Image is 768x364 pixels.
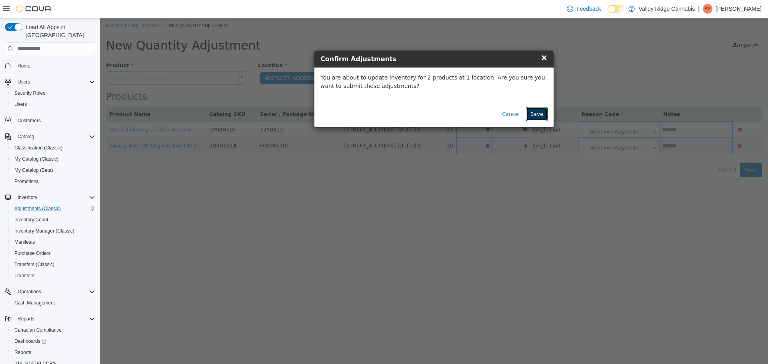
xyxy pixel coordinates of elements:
[704,4,710,14] span: AY
[11,325,95,335] span: Canadian Compliance
[698,4,700,14] p: |
[11,249,54,258] a: Purchase Orders
[2,286,98,297] button: Operations
[14,156,59,162] span: My Catalog (Classic)
[14,145,63,151] span: Classification (Classic)
[11,154,95,164] span: My Catalog (Classic)
[18,288,41,295] span: Operations
[8,142,98,153] button: Classification (Classic)
[18,316,34,322] span: Reports
[11,237,95,247] span: Manifests
[11,348,34,357] a: Reports
[14,101,27,107] span: Users
[11,336,95,346] span: Dashboards
[8,324,98,336] button: Canadian Compliance
[11,204,95,213] span: Adjustments (Classic)
[639,4,695,14] p: Valley Ridge Cannabis
[2,115,98,126] button: Customers
[11,325,65,335] a: Canadian Compliance
[8,237,98,248] button: Manifests
[2,60,98,72] button: Home
[11,348,95,357] span: Reports
[14,193,40,202] button: Inventory
[8,347,98,358] button: Reports
[18,117,41,124] span: Customers
[8,153,98,165] button: My Catalog (Classic)
[14,228,74,234] span: Inventory Manager (Classic)
[14,90,45,96] span: Security Roles
[14,77,33,87] button: Users
[14,300,55,306] span: Cash Management
[11,204,64,213] a: Adjustments (Classic)
[14,250,51,257] span: Purchase Orders
[11,99,95,109] span: Users
[22,23,95,39] span: Load All Apps in [GEOGRAPHIC_DATA]
[8,248,98,259] button: Purchase Orders
[14,77,95,87] span: Users
[14,327,62,333] span: Canadian Compliance
[2,131,98,142] button: Catalog
[8,88,98,99] button: Security Roles
[8,270,98,281] button: Transfers
[14,287,95,296] span: Operations
[14,239,35,245] span: Manifests
[14,314,95,324] span: Reports
[14,338,46,344] span: Dashboards
[703,4,712,14] div: Andrew Yu
[14,314,38,324] button: Reports
[398,89,424,103] button: Cancel
[220,55,448,72] p: You are about to update inventory for 2 products at 1 location. Are you sure you want to submit t...
[2,76,98,88] button: Users
[18,194,37,201] span: Inventory
[440,34,448,44] span: ×
[11,237,38,247] a: Manifests
[11,226,78,236] a: Inventory Manager (Classic)
[11,336,50,346] a: Dashboards
[11,143,95,153] span: Classification (Classic)
[220,36,448,46] h4: Confirm Adjustments
[8,225,98,237] button: Inventory Manager (Classic)
[14,273,34,279] span: Transfers
[14,261,54,268] span: Transfers (Classic)
[18,133,34,140] span: Catalog
[14,287,44,296] button: Operations
[11,143,66,153] a: Classification (Classic)
[8,99,98,110] button: Users
[8,176,98,187] button: Promotions
[716,4,762,14] p: [PERSON_NAME]
[8,336,98,347] a: Dashboards
[11,260,58,269] a: Transfers (Classic)
[14,167,53,173] span: My Catalog (Beta)
[8,203,98,214] button: Adjustments (Classic)
[11,165,56,175] a: My Catalog (Beta)
[11,215,95,225] span: Inventory Count
[14,349,31,356] span: Reports
[11,177,95,186] span: Promotions
[8,259,98,270] button: Transfers (Classic)
[18,79,30,85] span: Users
[426,89,448,103] button: Save
[2,192,98,203] button: Inventory
[11,298,95,308] span: Cash Management
[11,260,95,269] span: Transfers (Classic)
[11,298,58,308] a: Cash Management
[14,132,95,141] span: Catalog
[14,61,95,71] span: Home
[11,271,95,280] span: Transfers
[11,88,48,98] a: Security Roles
[11,249,95,258] span: Purchase Orders
[14,115,95,125] span: Customers
[8,214,98,225] button: Inventory Count
[11,215,52,225] a: Inventory Count
[14,61,34,71] a: Home
[14,178,39,185] span: Promotions
[14,193,95,202] span: Inventory
[14,132,37,141] button: Catalog
[16,5,52,13] img: Cova
[8,165,98,176] button: My Catalog (Beta)
[564,1,604,17] a: Feedback
[2,313,98,324] button: Reports
[11,226,95,236] span: Inventory Manager (Classic)
[11,99,30,109] a: Users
